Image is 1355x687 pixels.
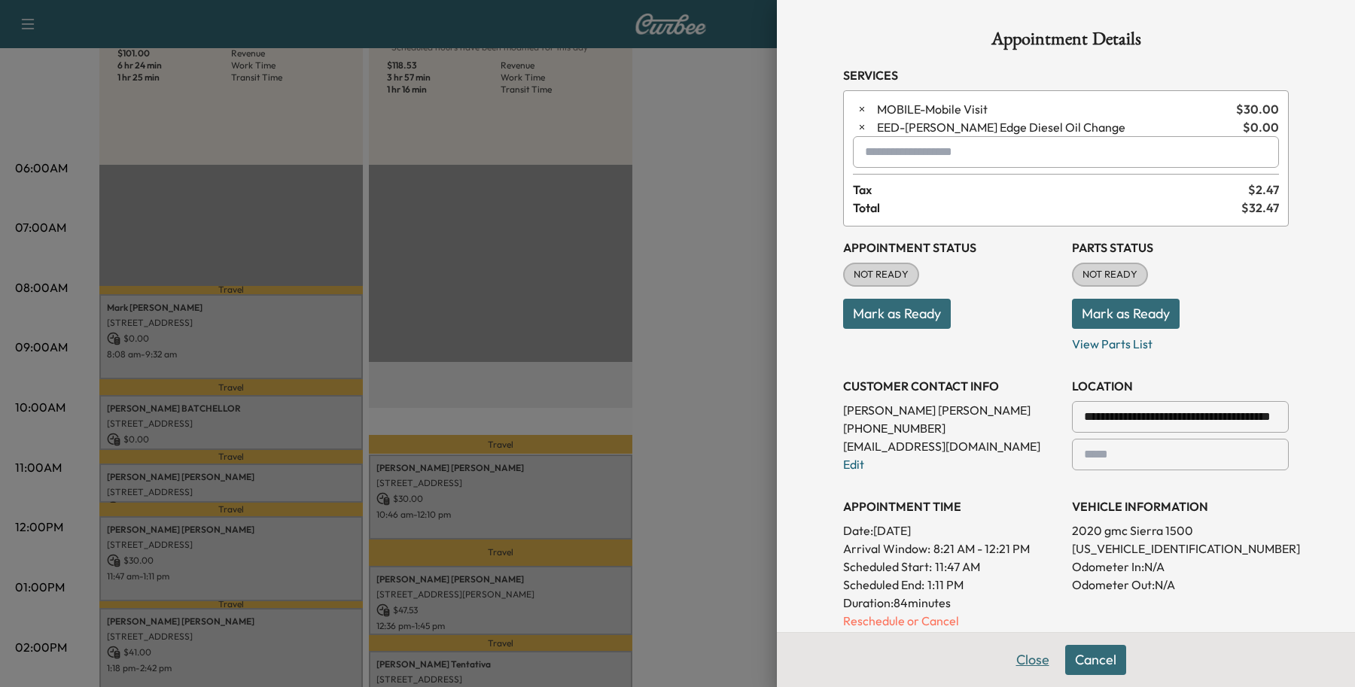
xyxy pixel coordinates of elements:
[1236,100,1279,118] span: $ 30.00
[1072,497,1289,515] h3: VEHICLE INFORMATION
[1006,645,1059,675] button: Close
[877,118,1237,136] span: Ewing Edge Diesel Oil Change
[843,576,924,594] p: Scheduled End:
[853,181,1248,199] span: Tax
[877,100,1230,118] span: Mobile Visit
[843,437,1060,455] p: [EMAIL_ADDRESS][DOMAIN_NAME]
[845,267,918,282] span: NOT READY
[843,30,1289,54] h1: Appointment Details
[843,612,1060,630] p: Reschedule or Cancel
[843,299,951,329] button: Mark as Ready
[1243,118,1279,136] span: $ 0.00
[1241,199,1279,217] span: $ 32.47
[1072,377,1289,395] h3: LOCATION
[1072,239,1289,257] h3: Parts Status
[1072,299,1180,329] button: Mark as Ready
[1073,267,1146,282] span: NOT READY
[843,239,1060,257] h3: Appointment Status
[1248,181,1279,199] span: $ 2.47
[843,457,864,472] a: Edit
[843,401,1060,419] p: [PERSON_NAME] [PERSON_NAME]
[935,558,980,576] p: 11:47 AM
[1072,521,1289,540] p: 2020 gmc Sierra 1500
[853,199,1241,217] span: Total
[843,558,932,576] p: Scheduled Start:
[843,594,1060,612] p: Duration: 84 minutes
[933,540,1030,558] span: 8:21 AM - 12:21 PM
[1065,645,1126,675] button: Cancel
[1072,558,1289,576] p: Odometer In: N/A
[843,497,1060,515] h3: APPOINTMENT TIME
[927,576,964,594] p: 1:11 PM
[1072,540,1289,558] p: [US_VEHICLE_IDENTIFICATION_NUMBER]
[843,377,1060,395] h3: CUSTOMER CONTACT INFO
[843,66,1289,84] h3: Services
[843,419,1060,437] p: [PHONE_NUMBER]
[843,521,1060,540] p: Date: [DATE]
[1072,576,1289,594] p: Odometer Out: N/A
[1072,329,1289,353] p: View Parts List
[843,540,1060,558] p: Arrival Window:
